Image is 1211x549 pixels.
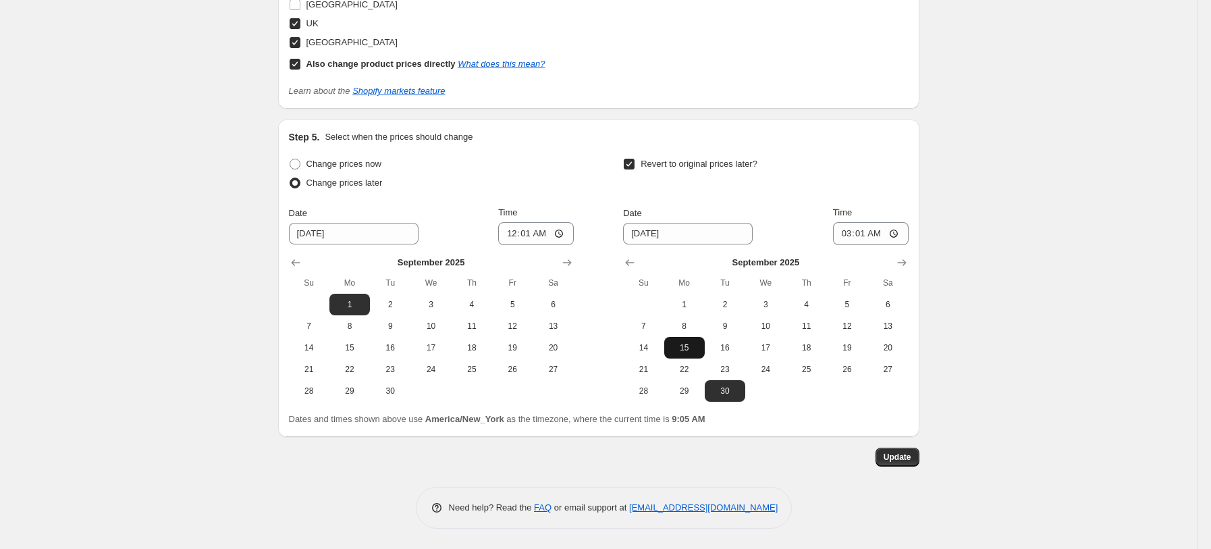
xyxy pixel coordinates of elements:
[533,315,573,337] button: Saturday September 13 2025
[538,364,568,375] span: 27
[786,272,826,294] th: Thursday
[306,59,456,69] b: Also change product prices directly
[335,321,365,332] span: 8
[452,359,492,380] button: Thursday September 25 2025
[416,278,446,288] span: We
[745,315,786,337] button: Wednesday September 10 2025
[551,502,629,513] span: or email support at
[410,294,451,315] button: Wednesday September 3 2025
[457,364,487,375] span: 25
[664,359,705,380] button: Monday September 22 2025
[827,272,867,294] th: Friday
[294,321,324,332] span: 7
[497,342,527,353] span: 19
[629,502,778,513] a: [EMAIL_ADDRESS][DOMAIN_NAME]
[623,359,664,380] button: Sunday September 21 2025
[786,294,826,315] button: Thursday September 4 2025
[710,321,740,332] span: 9
[832,364,862,375] span: 26
[497,364,527,375] span: 26
[289,86,446,96] i: Learn about the
[538,278,568,288] span: Sa
[370,294,410,315] button: Tuesday September 2 2025
[791,342,821,353] span: 18
[628,321,658,332] span: 7
[664,294,705,315] button: Monday September 1 2025
[670,278,699,288] span: Mo
[534,502,551,513] a: FAQ
[425,414,504,424] b: America/New_York
[306,159,381,169] span: Change prices now
[533,359,573,380] button: Saturday September 27 2025
[827,315,867,337] button: Friday September 12 2025
[452,294,492,315] button: Thursday September 4 2025
[670,386,699,396] span: 29
[873,342,903,353] span: 20
[492,315,533,337] button: Friday September 12 2025
[672,414,705,424] b: 9:05 AM
[286,253,305,272] button: Show previous month, August 2025
[710,278,740,288] span: Tu
[325,130,473,144] p: Select when the prices should change
[641,159,757,169] span: Revert to original prices later?
[457,342,487,353] span: 18
[375,364,405,375] span: 23
[289,272,329,294] th: Sunday
[745,337,786,359] button: Wednesday September 17 2025
[745,294,786,315] button: Wednesday September 3 2025
[352,86,445,96] a: Shopify markets feature
[294,364,324,375] span: 21
[375,386,405,396] span: 30
[416,364,446,375] span: 24
[375,299,405,310] span: 2
[710,386,740,396] span: 30
[827,359,867,380] button: Friday September 26 2025
[335,278,365,288] span: Mo
[827,337,867,359] button: Friday September 19 2025
[416,321,446,332] span: 10
[306,178,383,188] span: Change prices later
[786,337,826,359] button: Thursday September 18 2025
[827,294,867,315] button: Friday September 5 2025
[751,299,780,310] span: 3
[329,294,370,315] button: Monday September 1 2025
[751,321,780,332] span: 10
[497,321,527,332] span: 12
[873,278,903,288] span: Sa
[335,386,365,396] span: 29
[294,386,324,396] span: 28
[289,337,329,359] button: Sunday September 14 2025
[452,272,492,294] th: Thursday
[329,337,370,359] button: Monday September 15 2025
[492,294,533,315] button: Friday September 5 2025
[375,321,405,332] span: 9
[786,359,826,380] button: Thursday September 25 2025
[751,364,780,375] span: 24
[335,364,365,375] span: 22
[832,299,862,310] span: 5
[449,502,535,513] span: Need help? Read the
[370,337,410,359] button: Tuesday September 16 2025
[710,299,740,310] span: 2
[498,222,574,245] input: 12:00
[786,315,826,337] button: Thursday September 11 2025
[745,272,786,294] th: Wednesday
[452,337,492,359] button: Thursday September 18 2025
[533,337,573,359] button: Saturday September 20 2025
[410,272,451,294] th: Wednesday
[457,321,487,332] span: 11
[873,299,903,310] span: 6
[375,278,405,288] span: Tu
[867,294,908,315] button: Saturday September 6 2025
[306,18,319,28] span: UK
[876,448,919,467] button: Update
[289,359,329,380] button: Sunday September 21 2025
[492,359,533,380] button: Friday September 26 2025
[745,359,786,380] button: Wednesday September 24 2025
[497,299,527,310] span: 5
[670,321,699,332] span: 8
[497,278,527,288] span: Fr
[533,294,573,315] button: Saturday September 6 2025
[873,321,903,332] span: 13
[833,222,909,245] input: 12:00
